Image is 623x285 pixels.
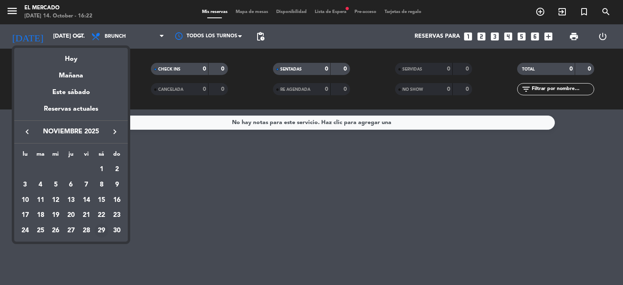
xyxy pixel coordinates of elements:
th: jueves [63,150,79,162]
td: 6 de noviembre de 2025 [63,177,79,193]
td: 9 de noviembre de 2025 [109,177,125,193]
div: 23 [110,208,124,222]
div: 20 [64,208,78,222]
div: 30 [110,224,124,238]
div: 27 [64,224,78,238]
td: 13 de noviembre de 2025 [63,193,79,208]
div: 1 [95,163,108,176]
td: 26 de noviembre de 2025 [48,223,63,238]
i: keyboard_arrow_right [110,127,120,137]
div: Mañana [14,64,128,81]
div: 14 [79,193,93,207]
div: 28 [79,224,93,238]
th: sábado [94,150,110,162]
div: 5 [49,178,62,192]
td: 16 de noviembre de 2025 [109,193,125,208]
div: 3 [18,178,32,192]
div: 24 [18,224,32,238]
td: 11 de noviembre de 2025 [33,193,48,208]
div: 9 [110,178,124,192]
th: lunes [17,150,33,162]
td: 2 de noviembre de 2025 [109,162,125,177]
td: 20 de noviembre de 2025 [63,208,79,223]
td: 24 de noviembre de 2025 [17,223,33,238]
div: Este sábado [14,81,128,104]
td: 27 de noviembre de 2025 [63,223,79,238]
td: 12 de noviembre de 2025 [48,193,63,208]
td: 5 de noviembre de 2025 [48,177,63,193]
td: 14 de noviembre de 2025 [79,193,94,208]
i: keyboard_arrow_left [22,127,32,137]
div: 2 [110,163,124,176]
div: 7 [79,178,93,192]
div: Hoy [14,48,128,64]
div: 10 [18,193,32,207]
div: 18 [34,208,47,222]
td: 21 de noviembre de 2025 [79,208,94,223]
div: Reservas actuales [14,104,128,120]
div: 11 [34,193,47,207]
td: NOV. [17,162,94,177]
div: 12 [49,193,62,207]
td: 30 de noviembre de 2025 [109,223,125,238]
div: 29 [95,224,108,238]
td: 28 de noviembre de 2025 [79,223,94,238]
td: 3 de noviembre de 2025 [17,177,33,193]
th: martes [33,150,48,162]
td: 29 de noviembre de 2025 [94,223,110,238]
div: 6 [64,178,78,192]
div: 21 [79,208,93,222]
td: 23 de noviembre de 2025 [109,208,125,223]
div: 15 [95,193,108,207]
div: 25 [34,224,47,238]
td: 10 de noviembre de 2025 [17,193,33,208]
div: 13 [64,193,78,207]
div: 16 [110,193,124,207]
td: 18 de noviembre de 2025 [33,208,48,223]
div: 19 [49,208,62,222]
th: miércoles [48,150,63,162]
span: noviembre 2025 [34,126,107,137]
td: 15 de noviembre de 2025 [94,193,110,208]
td: 8 de noviembre de 2025 [94,177,110,193]
td: 4 de noviembre de 2025 [33,177,48,193]
th: viernes [79,150,94,162]
button: keyboard_arrow_right [107,126,122,137]
td: 17 de noviembre de 2025 [17,208,33,223]
button: keyboard_arrow_left [20,126,34,137]
div: 8 [95,178,108,192]
td: 1 de noviembre de 2025 [94,162,110,177]
td: 25 de noviembre de 2025 [33,223,48,238]
div: 26 [49,224,62,238]
td: 19 de noviembre de 2025 [48,208,63,223]
div: 4 [34,178,47,192]
div: 17 [18,208,32,222]
th: domingo [109,150,125,162]
td: 7 de noviembre de 2025 [79,177,94,193]
td: 22 de noviembre de 2025 [94,208,110,223]
div: 22 [95,208,108,222]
